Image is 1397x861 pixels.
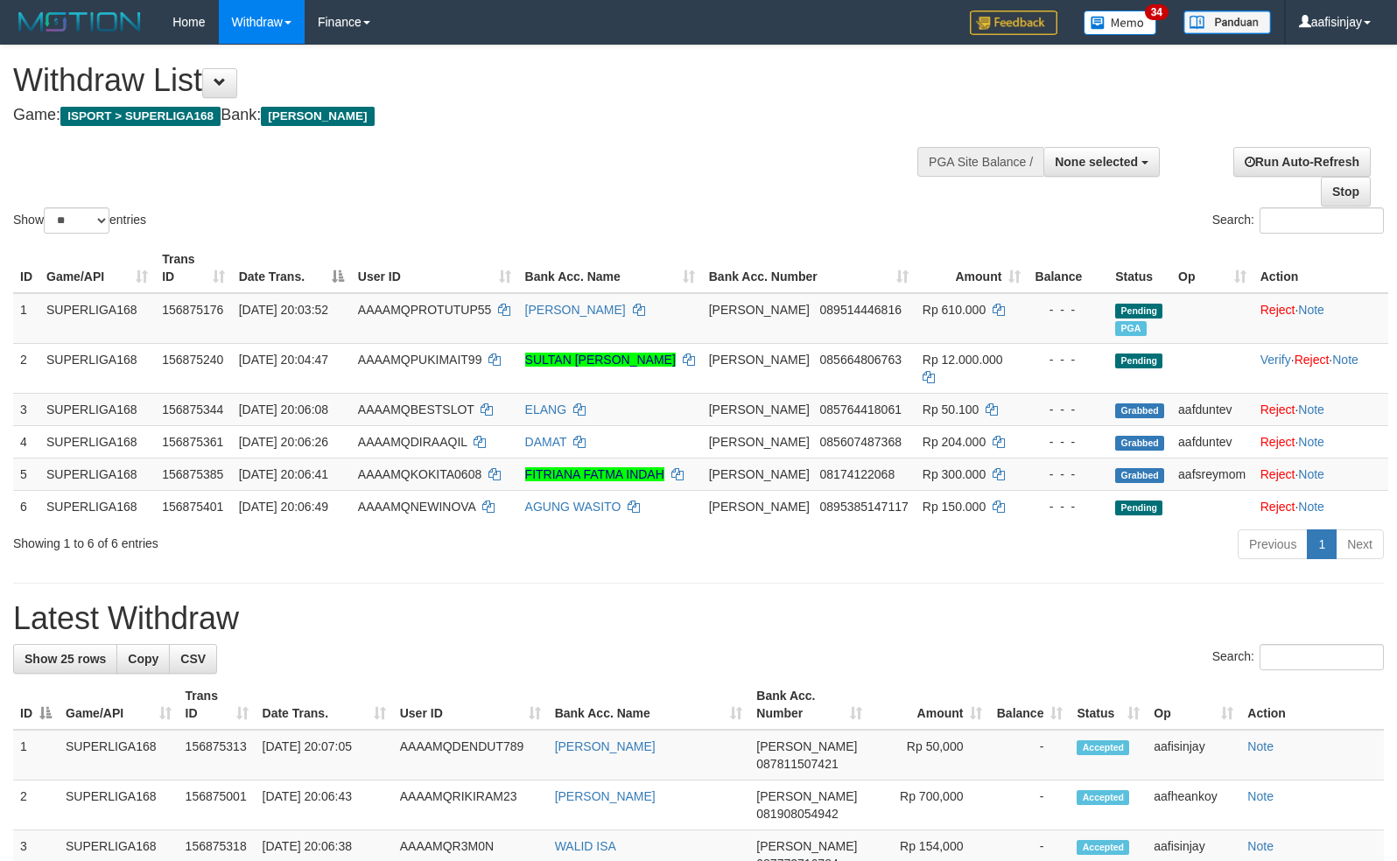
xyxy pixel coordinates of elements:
span: Grabbed [1115,468,1164,483]
th: Game/API: activate to sort column ascending [59,680,179,730]
td: SUPERLIGA168 [39,343,155,393]
th: Trans ID: activate to sort column ascending [155,243,231,293]
span: [PERSON_NAME] [756,839,857,853]
span: Rp 204.000 [923,435,986,449]
span: [DATE] 20:06:26 [239,435,328,449]
span: None selected [1055,155,1138,169]
div: Showing 1 to 6 of 6 entries [13,528,569,552]
span: [PERSON_NAME] [709,353,810,367]
a: SULTAN [PERSON_NAME] [525,353,676,367]
label: Show entries [13,207,146,234]
td: SUPERLIGA168 [39,458,155,490]
th: User ID: activate to sort column ascending [393,680,548,730]
span: Pending [1115,353,1162,368]
th: Status [1108,243,1171,293]
h4: Game: Bank: [13,107,914,124]
span: AAAAMQDIRAAQIL [358,435,467,449]
a: Reject [1260,500,1295,514]
span: [PERSON_NAME] [756,739,857,753]
td: 3 [13,393,39,425]
td: 6 [13,490,39,522]
h1: Latest Withdraw [13,601,1384,636]
a: Note [1298,435,1324,449]
td: aafsreymom [1171,458,1253,490]
a: Reject [1260,467,1295,481]
th: Date Trans.: activate to sort column descending [232,243,351,293]
span: [DATE] 20:03:52 [239,303,328,317]
span: Copy 081908054942 to clipboard [756,807,838,821]
span: Accepted [1077,790,1129,805]
th: Bank Acc. Name: activate to sort column ascending [548,680,750,730]
div: - - - [1035,401,1101,418]
td: SUPERLIGA168 [39,293,155,344]
span: Rp 150.000 [923,500,986,514]
span: [PERSON_NAME] [709,500,810,514]
a: [PERSON_NAME] [555,789,656,803]
th: ID [13,243,39,293]
a: WALID ISA [555,839,616,853]
span: 156875176 [162,303,223,317]
span: Rp 12.000.000 [923,353,1003,367]
a: Next [1336,529,1384,559]
img: Feedback.jpg [970,10,1057,35]
label: Search: [1212,644,1384,670]
td: SUPERLIGA168 [39,425,155,458]
label: Search: [1212,207,1384,234]
a: Reject [1260,402,1295,416]
td: aafduntev [1171,393,1253,425]
td: [DATE] 20:06:43 [256,780,393,830]
a: [PERSON_NAME] [555,739,656,753]
span: Copy 0895385147117 to clipboard [820,500,909,514]
th: Op: activate to sort column ascending [1147,680,1240,730]
th: Op: activate to sort column ascending [1171,243,1253,293]
td: AAAAMQRIKIRAM23 [393,780,548,830]
div: - - - [1035,465,1101,483]
td: 2 [13,343,39,393]
div: - - - [1035,498,1101,515]
a: ELANG [525,402,566,416]
a: 1 [1307,529,1337,559]
a: AGUNG WASITO [525,500,621,514]
td: 156875313 [179,730,256,780]
button: None selected [1043,147,1160,177]
a: Note [1298,467,1324,481]
span: [DATE] 20:06:08 [239,402,328,416]
span: Rp 50.100 [923,402,979,416]
img: Button%20Memo.svg [1084,10,1157,35]
td: Rp 50,000 [869,730,989,780]
a: Verify [1260,353,1291,367]
span: CSV [180,652,206,666]
span: [DATE] 20:06:41 [239,467,328,481]
th: Trans ID: activate to sort column ascending [179,680,256,730]
td: · [1253,490,1388,522]
span: Grabbed [1115,403,1164,418]
td: [DATE] 20:07:05 [256,730,393,780]
span: [PERSON_NAME] [709,435,810,449]
td: SUPERLIGA168 [59,780,179,830]
span: 156875240 [162,353,223,367]
td: 1 [13,730,59,780]
input: Search: [1260,644,1384,670]
h1: Withdraw List [13,63,914,98]
span: Copy 085607487368 to clipboard [820,435,902,449]
th: Bank Acc. Number: activate to sort column ascending [749,680,869,730]
td: 4 [13,425,39,458]
span: AAAAMQPUKIMAIT99 [358,353,482,367]
a: Note [1247,789,1274,803]
td: 2 [13,780,59,830]
span: ISPORT > SUPERLIGA168 [60,107,221,126]
th: ID: activate to sort column descending [13,680,59,730]
a: Reject [1260,435,1295,449]
span: Pending [1115,500,1162,515]
a: Stop [1321,177,1371,206]
span: Copy 089514446816 to clipboard [820,303,902,317]
span: 156875385 [162,467,223,481]
th: Action [1240,680,1384,730]
span: Pending [1115,304,1162,318]
span: Accepted [1077,840,1129,855]
span: 156875401 [162,500,223,514]
td: aafduntev [1171,425,1253,458]
img: panduan.png [1183,10,1271,34]
div: - - - [1035,351,1101,368]
td: - [989,730,1070,780]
